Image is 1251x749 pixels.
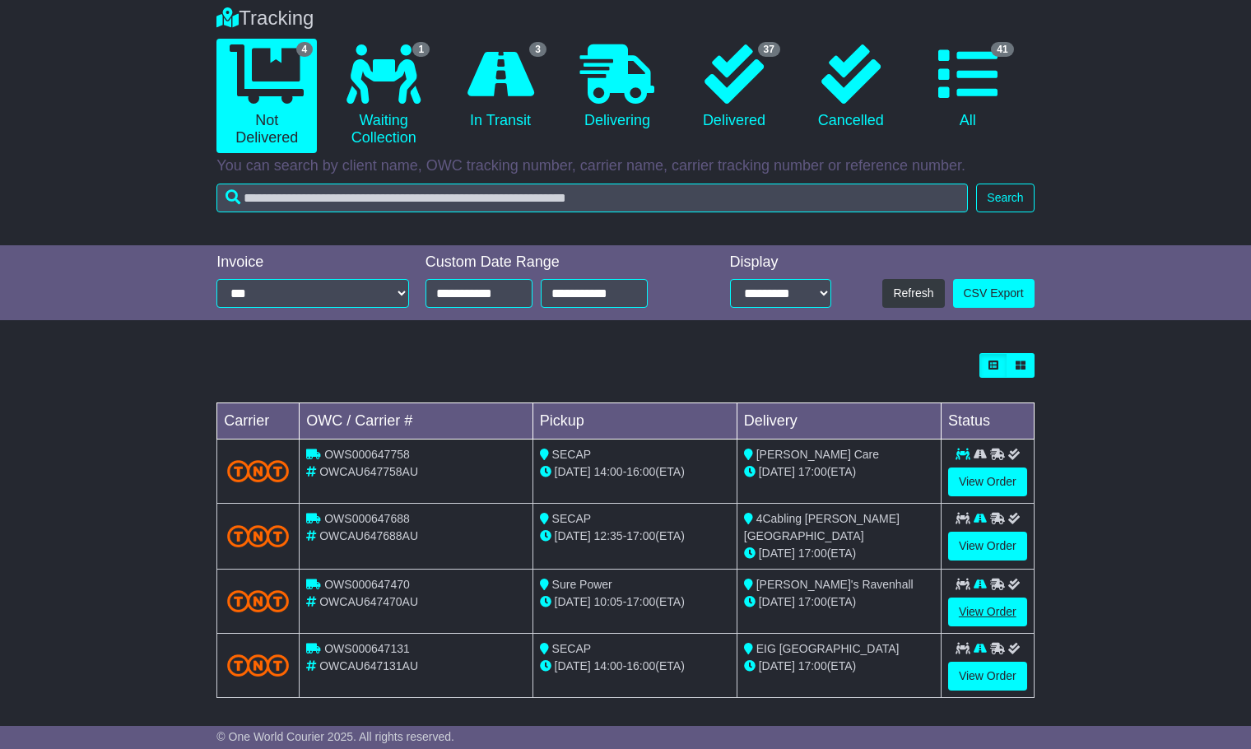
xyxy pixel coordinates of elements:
[756,642,900,655] span: EIG [GEOGRAPHIC_DATA]
[801,39,901,136] a: Cancelled
[324,448,410,461] span: OWS000647758
[552,512,591,525] span: SECAP
[730,254,832,272] div: Display
[626,595,655,608] span: 17:00
[552,448,591,461] span: SECAP
[319,595,418,608] span: OWCAU647470AU
[941,403,1034,440] td: Status
[555,659,591,672] span: [DATE]
[756,578,914,591] span: [PERSON_NAME]'s Ravenhall
[450,39,551,136] a: 3 In Transit
[529,42,546,57] span: 3
[744,463,934,481] div: (ETA)
[532,403,737,440] td: Pickup
[540,658,730,675] div: - (ETA)
[798,465,827,478] span: 17:00
[684,39,784,136] a: 37 Delivered
[540,463,730,481] div: - (ETA)
[227,654,289,677] img: TNT_Domestic.png
[918,39,1018,136] a: 41 All
[594,595,623,608] span: 10:05
[412,42,430,57] span: 1
[991,42,1013,57] span: 41
[319,529,418,542] span: OWCAU647688AU
[324,642,410,655] span: OWS000647131
[953,279,1035,308] a: CSV Export
[798,595,827,608] span: 17:00
[555,595,591,608] span: [DATE]
[948,468,1027,496] a: View Order
[217,403,300,440] td: Carrier
[552,642,591,655] span: SECAP
[555,529,591,542] span: [DATE]
[744,545,934,562] div: (ETA)
[798,659,827,672] span: 17:00
[300,403,532,440] td: OWC / Carrier #
[882,279,944,308] button: Refresh
[948,598,1027,626] a: View Order
[216,254,408,272] div: Invoice
[759,659,795,672] span: [DATE]
[426,254,687,272] div: Custom Date Range
[208,7,1042,30] div: Tracking
[319,659,418,672] span: OWCAU647131AU
[759,595,795,608] span: [DATE]
[227,525,289,547] img: TNT_Domestic.png
[759,465,795,478] span: [DATE]
[324,578,410,591] span: OWS000647470
[744,658,934,675] div: (ETA)
[626,529,655,542] span: 17:00
[948,532,1027,561] a: View Order
[227,460,289,482] img: TNT_Domestic.png
[744,512,900,542] span: 4Cabling [PERSON_NAME][GEOGRAPHIC_DATA]
[976,184,1034,212] button: Search
[798,547,827,560] span: 17:00
[626,659,655,672] span: 16:00
[759,547,795,560] span: [DATE]
[756,448,879,461] span: [PERSON_NAME] Care
[552,578,612,591] span: Sure Power
[594,659,623,672] span: 14:00
[948,662,1027,691] a: View Order
[296,42,314,57] span: 4
[216,730,454,743] span: © One World Courier 2025. All rights reserved.
[216,157,1034,175] p: You can search by client name, OWC tracking number, carrier name, carrier tracking number or refe...
[333,39,434,153] a: 1 Waiting Collection
[324,512,410,525] span: OWS000647688
[758,42,780,57] span: 37
[540,593,730,611] div: - (ETA)
[227,590,289,612] img: TNT_Domestic.png
[594,529,623,542] span: 12:35
[594,465,623,478] span: 14:00
[567,39,667,136] a: Delivering
[744,593,934,611] div: (ETA)
[737,403,941,440] td: Delivery
[540,528,730,545] div: - (ETA)
[216,39,317,153] a: 4 Not Delivered
[555,465,591,478] span: [DATE]
[626,465,655,478] span: 16:00
[319,465,418,478] span: OWCAU647758AU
